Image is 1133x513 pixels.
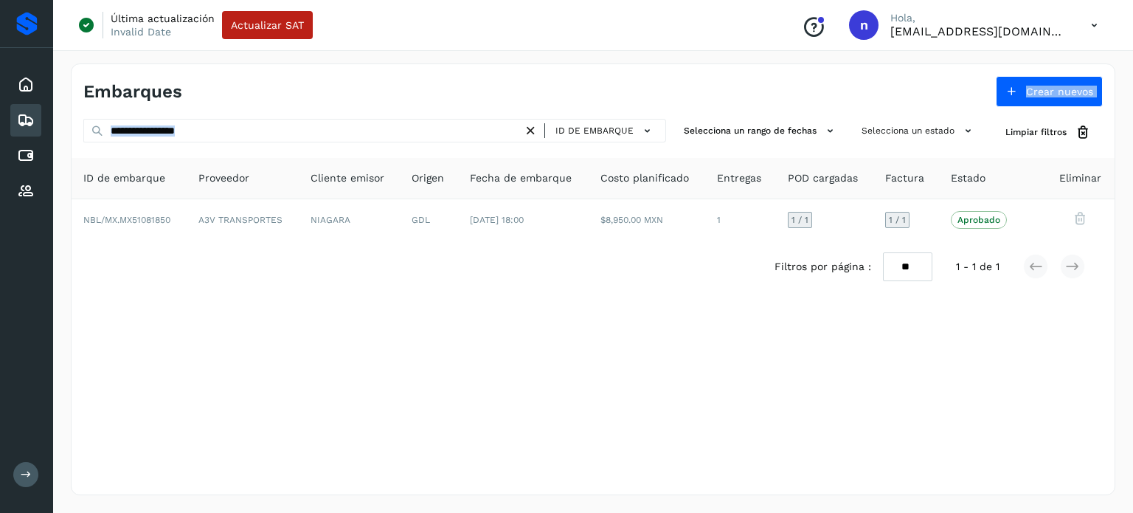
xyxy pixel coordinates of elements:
span: Actualizar SAT [231,20,304,30]
td: $8,950.00 MXN [589,199,705,241]
span: Cliente emisor [311,171,384,186]
p: Invalid Date [111,25,171,38]
span: 1 / 1 [889,216,906,224]
span: POD cargadas [788,171,858,186]
div: Proveedores [10,175,41,207]
span: 1 / 1 [791,216,808,224]
button: Selecciona un rango de fechas [678,119,844,143]
td: A3V TRANSPORTES [187,199,299,241]
button: Actualizar SAT [222,11,313,39]
p: Hola, [890,12,1067,24]
span: [DATE] 18:00 [470,215,524,225]
button: ID de embarque [551,120,659,142]
span: Filtros por página : [775,259,871,275]
span: ID de embarque [83,171,165,186]
span: Crear nuevos [1026,86,1093,97]
span: Proveedor [198,171,249,186]
button: Selecciona un estado [856,119,982,143]
span: Entregas [717,171,761,186]
button: Limpiar filtros [994,119,1103,146]
td: 1 [705,199,776,241]
td: NIAGARA [299,199,400,241]
span: 1 - 1 de 1 [956,259,999,275]
p: Última actualización [111,12,215,25]
span: ID de embarque [555,124,634,137]
p: Aprobado [957,215,1000,225]
span: Origen [412,171,444,186]
span: NBL/MX.MX51081850 [83,215,170,225]
div: Cuentas por pagar [10,140,41,172]
h4: Embarques [83,81,182,103]
span: Limpiar filtros [1005,125,1067,139]
span: Costo planificado [600,171,689,186]
div: Embarques [10,104,41,137]
div: Inicio [10,69,41,101]
p: niagara+prod@solvento.mx [890,24,1067,38]
span: Eliminar [1059,171,1101,186]
span: Factura [885,171,924,186]
span: Estado [951,171,985,186]
button: Crear nuevos [996,76,1103,107]
span: Fecha de embarque [470,171,572,186]
td: GDL [400,199,458,241]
